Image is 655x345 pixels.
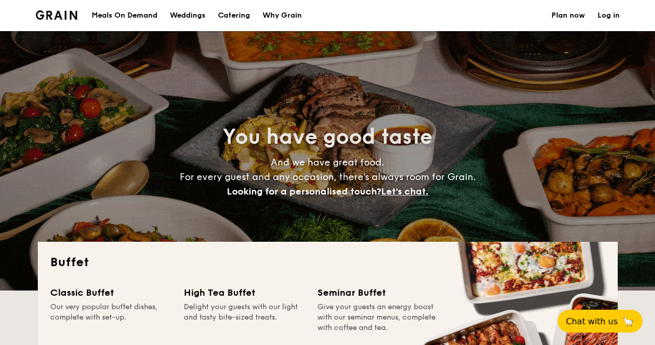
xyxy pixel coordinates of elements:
div: Seminar Buffet [317,285,439,300]
h2: Buffet [50,254,605,271]
button: Chat with us🦙 [558,310,643,333]
div: High Tea Buffet [184,285,305,300]
div: Our very popular buffet dishes, complete with set-up. [50,302,171,333]
span: Looking for a personalised touch? [227,186,381,197]
span: You have good taste [223,125,432,149]
span: Let's chat. [381,186,428,197]
a: Logotype [36,10,78,20]
span: Chat with us [566,316,618,326]
span: 🦙 [622,315,634,327]
span: And we have great food. For every guest and any occasion, there’s always room for Grain. [180,157,476,197]
div: Delight your guests with our light and tasty bite-sized treats. [184,302,305,333]
img: Grain [36,10,78,20]
div: Classic Buffet [50,285,171,300]
div: Give your guests an energy boost with our seminar menus, complete with coffee and tea. [317,302,439,333]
